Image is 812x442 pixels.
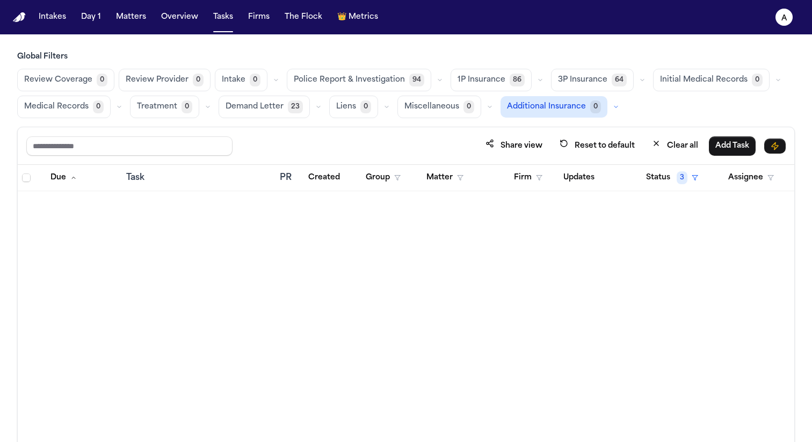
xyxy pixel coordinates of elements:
span: 0 [590,100,601,113]
button: 1P Insurance86 [451,69,532,91]
button: Matters [112,8,150,27]
span: 3P Insurance [558,75,607,85]
span: 0 [97,74,107,86]
span: 0 [93,100,104,113]
span: Demand Letter [226,102,284,112]
button: Group [359,168,407,187]
button: Reset to default [553,136,641,156]
button: Matter [420,168,470,187]
button: Liens0 [329,96,378,118]
a: Home [13,12,26,23]
span: Police Report & Investigation [294,75,405,85]
span: Additional Insurance [507,102,586,112]
button: Initial Medical Records0 [653,69,770,91]
button: Review Coverage0 [17,69,114,91]
button: Medical Records0 [17,96,111,118]
button: Day 1 [77,8,105,27]
button: Share view [479,136,549,156]
span: 94 [409,74,424,86]
button: Created [302,168,346,187]
button: Review Provider0 [119,69,211,91]
button: Firm [508,168,549,187]
span: 0 [250,74,260,86]
button: Tasks [209,8,237,27]
span: Review Coverage [24,75,92,85]
button: Additional Insurance0 [501,96,607,118]
button: 3P Insurance64 [551,69,634,91]
span: Select all [22,173,31,182]
span: 0 [752,74,763,86]
button: Miscellaneous0 [397,96,481,118]
button: Immediate Task [764,139,786,154]
button: Overview [157,8,202,27]
button: Status3 [640,168,705,187]
span: Review Provider [126,75,189,85]
span: 0 [360,100,371,113]
button: Firms [244,8,274,27]
span: 0 [193,74,204,86]
span: Medical Records [24,102,89,112]
span: Intake [222,75,245,85]
span: 0 [463,100,474,113]
span: Initial Medical Records [660,75,748,85]
button: Due [44,168,83,187]
span: Liens [336,102,356,112]
div: PR [280,171,293,184]
span: 64 [612,74,627,86]
button: Add Task [709,136,756,156]
button: Clear all [646,136,705,156]
button: The Flock [280,8,327,27]
span: Treatment [137,102,177,112]
div: Task [126,171,271,184]
button: Intakes [34,8,70,27]
button: Assignee [722,168,780,187]
button: Updates [557,168,601,187]
button: crownMetrics [333,8,382,27]
img: Finch Logo [13,12,26,23]
button: Treatment0 [130,96,199,118]
button: Intake0 [215,69,267,91]
button: Police Report & Investigation94 [287,69,431,91]
button: Demand Letter23 [219,96,310,118]
h3: Global Filters [17,52,795,62]
span: 86 [510,74,525,86]
span: Miscellaneous [404,102,459,112]
span: 1P Insurance [458,75,505,85]
span: 23 [288,100,303,113]
span: 0 [182,100,192,113]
